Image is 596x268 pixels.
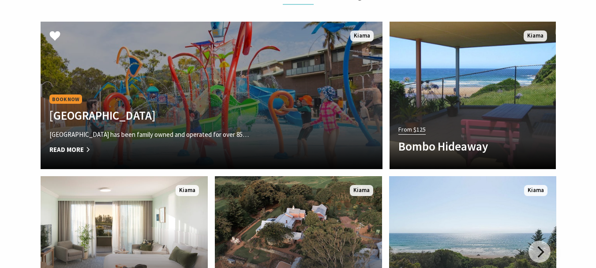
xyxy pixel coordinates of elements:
span: Kiama [524,30,547,42]
a: From $125 Bombo Hideaway Kiama [390,22,556,169]
h4: [GEOGRAPHIC_DATA] [49,108,322,122]
button: Click to Favourite BIG4 Easts Beach Holiday Park [41,22,69,52]
span: Kiama [350,185,373,196]
span: Kiama [350,30,374,42]
span: From $125 [398,125,426,135]
span: Kiama [176,185,199,196]
span: Read More [49,144,322,155]
h4: Bombo Hideaway [398,139,522,153]
span: Kiama [524,185,547,196]
a: Book Now [GEOGRAPHIC_DATA] [GEOGRAPHIC_DATA] has been family owned and operated for over 85… Read... [41,22,382,169]
span: Book Now [49,94,82,104]
p: [GEOGRAPHIC_DATA] has been family owned and operated for over 85… [49,129,322,140]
